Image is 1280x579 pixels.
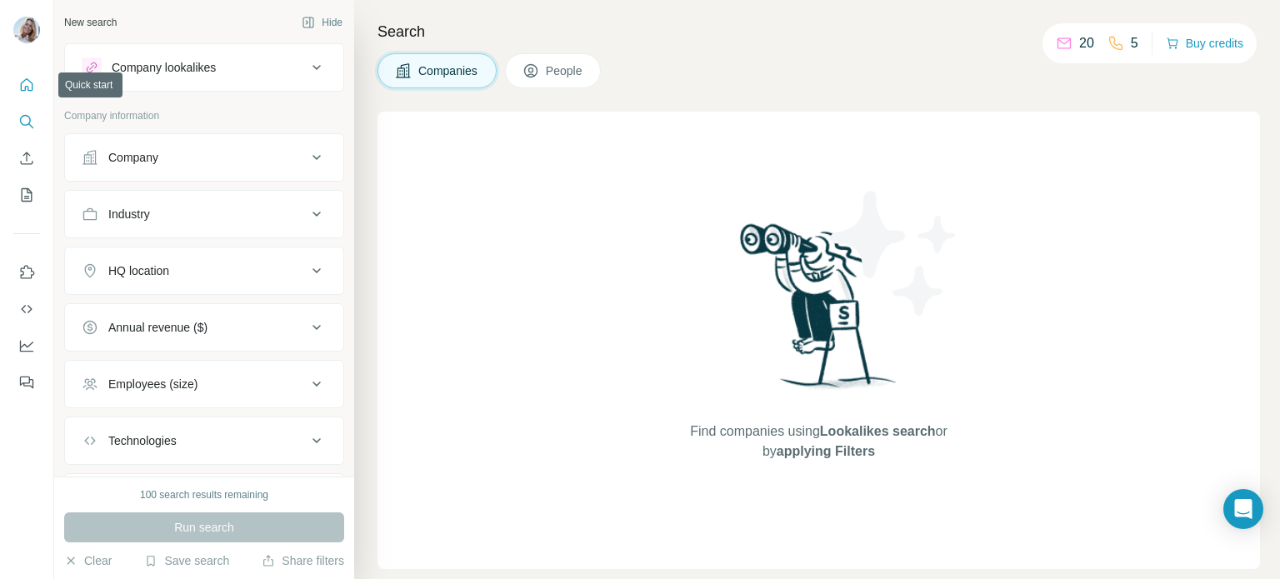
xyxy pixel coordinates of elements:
[64,108,344,123] p: Company information
[108,149,158,166] div: Company
[1079,33,1094,53] p: 20
[65,421,343,461] button: Technologies
[65,364,343,404] button: Employees (size)
[108,432,177,449] div: Technologies
[108,206,150,222] div: Industry
[108,262,169,279] div: HQ location
[65,194,343,234] button: Industry
[65,251,343,291] button: HQ location
[65,47,343,87] button: Company lookalikes
[819,178,969,328] img: Surfe Illustration - Stars
[65,307,343,347] button: Annual revenue ($)
[144,552,229,569] button: Save search
[546,62,584,79] span: People
[112,59,216,76] div: Company lookalikes
[13,180,40,210] button: My lists
[418,62,479,79] span: Companies
[65,137,343,177] button: Company
[13,107,40,137] button: Search
[13,17,40,43] img: Avatar
[108,319,207,336] div: Annual revenue ($)
[685,422,952,462] span: Find companies using or by
[13,143,40,173] button: Enrich CSV
[820,424,936,438] span: Lookalikes search
[13,70,40,100] button: Quick start
[64,552,112,569] button: Clear
[13,331,40,361] button: Dashboard
[13,294,40,324] button: Use Surfe API
[1131,33,1138,53] p: 5
[64,15,117,30] div: New search
[777,444,875,458] span: applying Filters
[13,257,40,287] button: Use Surfe on LinkedIn
[1223,489,1263,529] div: Open Intercom Messenger
[377,20,1260,43] h4: Search
[262,552,344,569] button: Share filters
[290,10,354,35] button: Hide
[140,487,268,502] div: 100 search results remaining
[13,367,40,397] button: Feedback
[732,219,906,405] img: Surfe Illustration - Woman searching with binoculars
[1166,32,1243,55] button: Buy credits
[108,376,197,392] div: Employees (size)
